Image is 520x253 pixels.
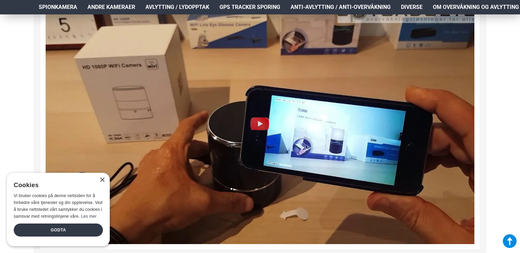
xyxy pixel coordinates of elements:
[249,113,271,135] img: Play Video
[99,178,105,183] div: Close
[220,3,280,11] span: GPS Tracker Sporing
[14,178,98,193] div: Cookies
[39,3,77,11] span: Spionkamera
[46,3,474,244] img: thumbnail for youtube videoen til skjult kamera i høyttaler
[291,3,391,11] span: Anti-avlytting / Anti-overvåkning
[433,3,519,11] span: Om overvåkning og avlytting
[145,3,209,11] span: Avlytting / Lydopptak
[401,3,423,11] span: Diverse
[87,3,135,11] span: Andre kameraer
[14,193,103,218] span: Vi bruker cookies på denne nettsiden for å forbedre våre tjenester og din opplevelse. Ved å bruke...
[81,214,96,219] a: Les mer, opens a new window
[14,224,103,237] div: Godta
